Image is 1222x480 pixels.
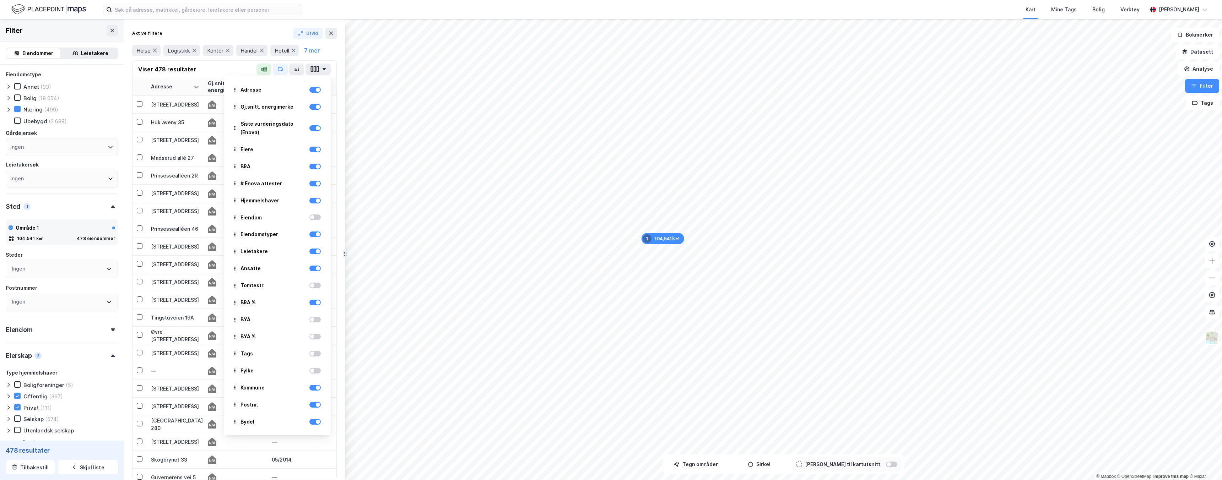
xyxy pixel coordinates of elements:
[151,296,199,304] div: [STREET_ADDRESS]
[151,243,199,250] div: [STREET_ADDRESS]
[151,190,199,197] div: [STREET_ADDRESS]
[230,159,325,174] div: BRA
[1185,79,1219,93] button: Filter
[230,82,325,98] div: Adresse
[22,49,53,58] div: Eiendommer
[23,106,43,113] div: Næring
[272,438,352,446] div: —
[1159,5,1199,14] div: [PERSON_NAME]
[230,346,325,361] div: Tags
[151,83,191,90] div: Adresse
[208,80,255,93] div: Gj.snitt. energimerke
[151,136,199,144] div: [STREET_ADDRESS]
[151,119,199,126] div: Huk aveny 35
[23,118,47,125] div: Ubebygd
[1171,28,1219,42] button: Bokmerker
[240,120,309,137] div: Siste vurderingsdato (Enova)
[230,363,325,378] div: Fylke
[240,281,265,290] div: Tomtestr.
[132,31,162,36] div: Aktive filtere
[240,213,262,222] div: Eiendom
[1092,5,1105,14] div: Bolig
[151,438,199,446] div: [STREET_ADDRESS]
[6,25,23,36] div: Filter
[49,118,67,125] div: (2 689)
[6,284,37,292] div: Postnummer
[23,83,39,90] div: Annet
[6,160,39,169] div: Leietakersøk
[230,312,325,327] div: BYA
[230,261,325,276] div: Ansatte
[168,47,190,54] span: Logistikk
[23,382,64,388] div: Boligforeninger
[138,65,196,73] div: Viser 478 resultater
[293,28,323,39] button: Utvid
[230,431,325,447] div: Seksjonert
[38,95,59,102] div: (18 054)
[272,456,352,463] div: 05/2014
[230,414,325,430] div: Bydel
[23,203,31,210] div: 1
[12,298,25,306] div: Ingen
[40,83,51,90] div: (33)
[151,385,199,392] div: [STREET_ADDRESS]
[240,247,268,256] div: Leietakere
[240,230,278,239] div: Eiendomstyper
[151,367,199,375] div: —
[6,446,118,454] div: 478 resultater
[302,46,322,55] button: 7 mer
[230,278,325,293] div: Tomtestr.
[240,86,261,94] div: Adresse
[1051,5,1077,14] div: Mine Tags
[642,233,684,244] div: Map marker
[81,49,108,58] div: Leietakere
[16,224,39,232] div: Område 1
[1178,62,1219,76] button: Analyse
[151,225,199,233] div: Prinsessealléen 46
[230,99,325,115] div: Gj.snitt. energimerke
[1186,446,1222,480] iframe: Chat Widget
[230,193,325,208] div: Hjemmelshaver
[230,176,325,191] div: # Enova attester
[10,143,24,151] div: Ingen
[11,3,86,16] img: logo.f888ab2527a4732fd821a326f86c7f29.svg
[23,416,44,422] div: Selskap
[151,101,199,108] div: [STREET_ADDRESS]
[151,403,199,410] div: [STREET_ADDRESS]
[240,145,253,154] div: Eiere
[151,349,199,357] div: [STREET_ADDRESS]
[1117,474,1152,479] a: OpenStreetMap
[40,404,52,411] div: (111)
[207,47,223,54] span: Kontor
[23,427,74,434] div: Utenlandsk selskap
[6,326,33,334] div: Eiendom
[1026,5,1036,14] div: Kart
[805,460,880,469] div: [PERSON_NAME] til kartutsnitt
[230,210,325,225] div: Eiendom
[1120,5,1140,14] div: Verktøy
[23,404,39,411] div: Privat
[230,227,325,242] div: Eiendomstyper
[230,380,325,396] div: Kommune
[666,457,726,471] button: Tegn områder
[240,298,256,307] div: BRA %
[230,142,325,157] div: Eiere
[240,349,253,358] div: Tags
[49,393,63,400] div: (367)
[230,295,325,310] div: BRA %
[240,435,268,443] div: Seksjonert
[6,438,41,447] div: Type gårdeier
[66,382,73,388] div: (5)
[240,196,279,205] div: Hjemmelshaver
[151,456,199,463] div: Skogbrynet 33
[23,393,48,400] div: Offentlig
[151,172,199,179] div: Prinsessealléen 2R
[58,460,118,474] button: Skjul liste
[240,47,258,54] span: Handel
[240,162,250,171] div: BRA
[6,369,58,377] div: Type hjemmelshaver
[230,329,325,344] div: BYA %
[6,251,23,259] div: Steder
[44,106,58,113] div: (499)
[643,234,651,243] div: 1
